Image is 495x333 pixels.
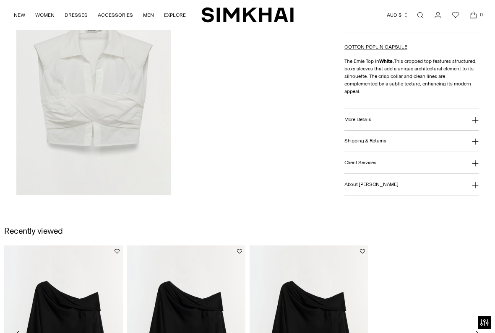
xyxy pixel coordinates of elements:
button: About [PERSON_NAME] [344,173,479,195]
h3: Shipping & Returns [344,138,386,144]
a: WOMEN [35,6,55,24]
button: Client Services [344,152,479,173]
button: More Details [344,109,479,130]
a: Go to the account page [430,7,446,23]
h3: More Details [344,116,371,122]
a: ACCESSORIES [98,6,133,24]
a: SIMKHAI [201,7,294,23]
a: COTTON POPLIN CAPSULE [344,44,407,50]
p: The Emie Top in This cropped top features structured, boxy sleeves that add a unique architectura... [344,57,479,95]
button: Add to Wishlist [360,249,365,254]
a: DRESSES [65,6,88,24]
a: MEN [143,6,154,24]
button: AUD $ [387,6,409,24]
h3: About [PERSON_NAME] [344,181,398,187]
button: Add to Wishlist [237,249,242,254]
span: 0 [477,11,485,18]
h2: Recently viewed [4,226,63,235]
button: Add to Wishlist [115,249,120,254]
a: Wishlist [447,7,464,23]
button: Shipping & Returns [344,130,479,152]
h3: Client Services [344,160,376,165]
strong: White. [379,58,394,64]
a: Open cart modal [465,7,482,23]
a: Open search modal [412,7,429,23]
a: NEW [14,6,25,24]
a: EXPLORE [164,6,186,24]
